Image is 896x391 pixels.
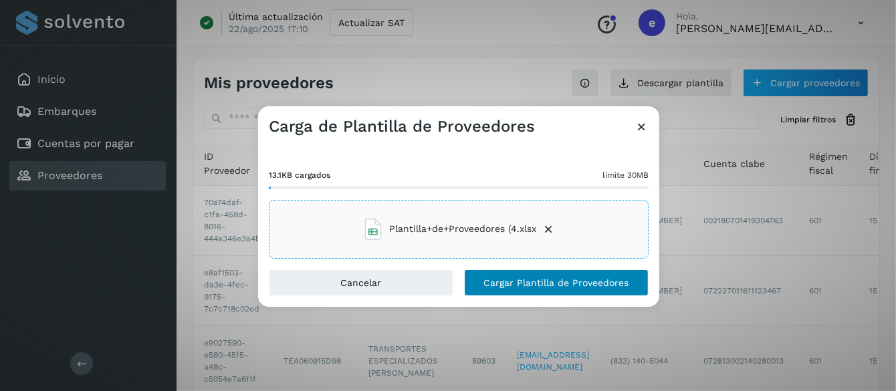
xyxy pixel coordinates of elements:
[269,269,453,296] button: Cancelar
[602,169,649,181] span: límite 30MB
[269,169,330,181] span: 13.1KB cargados
[464,269,649,296] button: Cargar Plantilla de Proveedores
[269,117,535,136] h3: Carga de Plantilla de Proveedores
[389,222,536,236] span: Plantilla+de+Proveedores (4.xlsx
[484,278,629,287] span: Cargar Plantilla de Proveedores
[341,278,382,287] span: Cancelar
